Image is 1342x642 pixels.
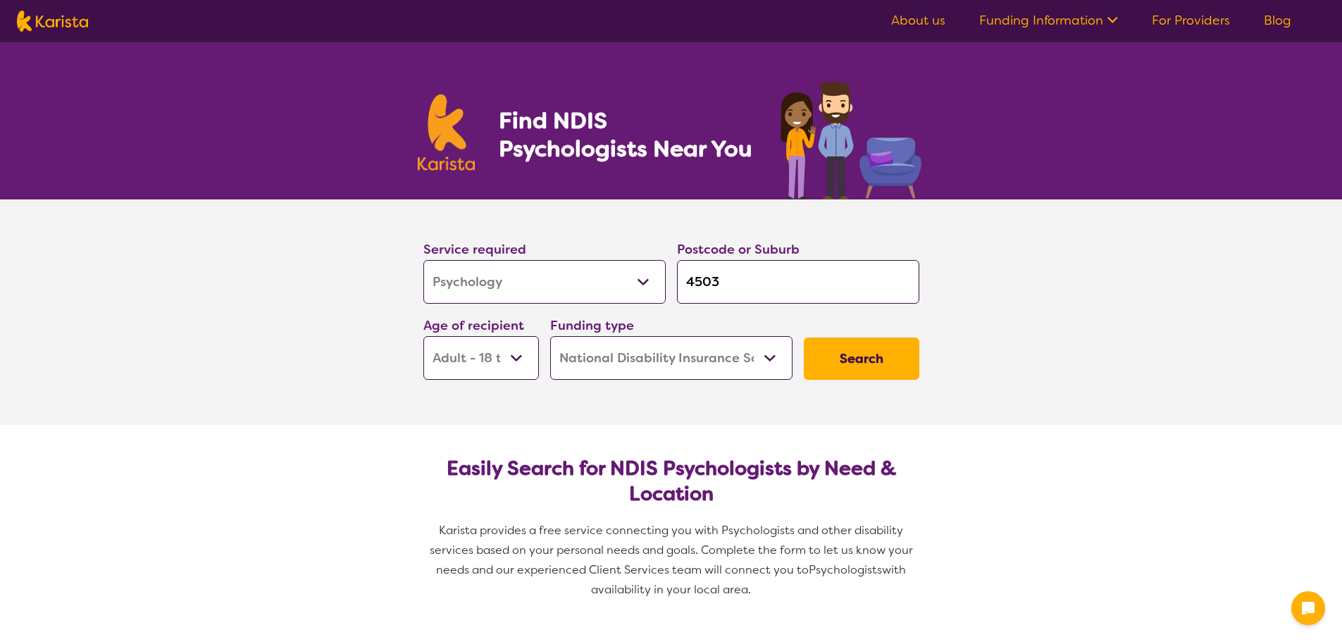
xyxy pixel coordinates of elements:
span: Karista provides a free service connecting you with Psychologists and other disability services b... [430,523,916,577]
img: Karista logo [17,11,88,32]
a: Blog [1264,12,1291,29]
a: About us [891,12,945,29]
h1: Find NDIS Psychologists Near You [499,106,759,163]
a: For Providers [1152,12,1230,29]
span: Psychologists [809,562,882,577]
button: Search [804,338,919,380]
a: Funding Information [979,12,1118,29]
img: psychology [776,76,925,199]
label: Funding type [550,317,634,334]
label: Service required [423,241,526,258]
label: Age of recipient [423,317,524,334]
input: Type [677,260,919,304]
label: Postcode or Suburb [677,241,800,258]
h2: Easily Search for NDIS Psychologists by Need & Location [435,456,908,507]
img: Karista logo [418,94,476,171]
